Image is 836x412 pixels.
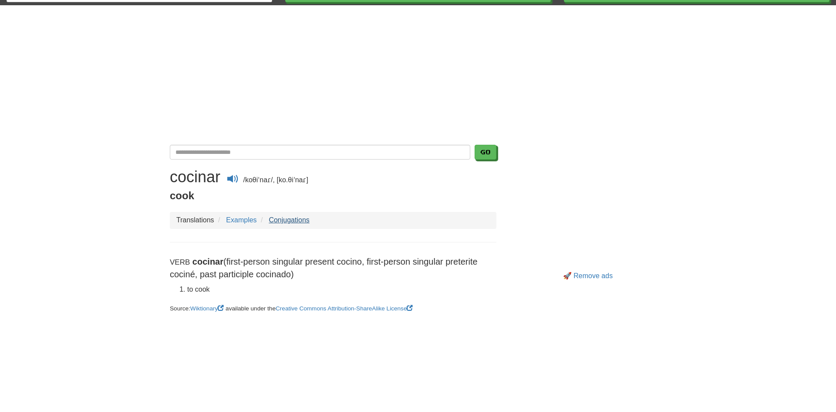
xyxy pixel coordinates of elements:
[170,305,413,312] small: Source: available under the
[509,145,666,267] iframe: Advertisement
[475,145,496,160] button: Go
[222,172,243,188] button: Play audio cocinar
[170,190,194,201] span: cook
[170,255,496,280] p: (first-person singular present cocino, first-person singular preterite cociné, past participle co...
[170,145,470,160] input: Translate Spanish-English
[190,305,226,312] a: Wiktionary
[226,216,256,224] a: Examples
[176,215,214,225] li: Translations
[170,14,666,136] iframe: Advertisement
[170,168,220,186] h1: cocinar
[170,168,496,188] div: /koθiˈnaɾ/, [ko.θiˈnaɾ]
[170,258,190,266] small: Verb
[187,285,496,295] li: to cook
[192,257,223,266] strong: cocinar
[563,272,613,279] a: 🚀 Remove ads
[276,305,413,312] a: Creative Commons Attribution-ShareAlike License
[269,216,309,224] a: Conjugations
